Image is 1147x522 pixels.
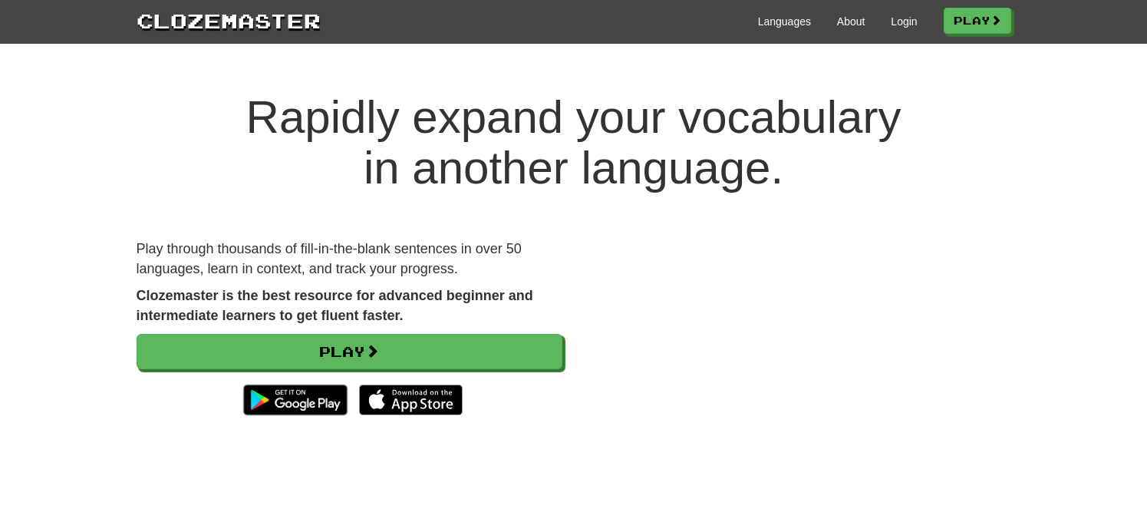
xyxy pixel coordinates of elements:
[137,6,321,35] a: Clozemaster
[837,14,865,29] a: About
[758,14,811,29] a: Languages
[137,240,562,279] p: Play through thousands of fill-in-the-blank sentences in over 50 languages, learn in context, and...
[891,14,917,29] a: Login
[236,377,354,423] img: Get it on Google Play
[137,334,562,369] a: Play
[944,8,1011,34] a: Play
[137,288,533,323] strong: Clozemaster is the best resource for advanced beginner and intermediate learners to get fluent fa...
[359,385,463,415] img: Download_on_the_App_Store_Badge_US-UK_135x40-25178aeef6eb6b83b96f5f2d004eda3bffbb37122de64afbaef7...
